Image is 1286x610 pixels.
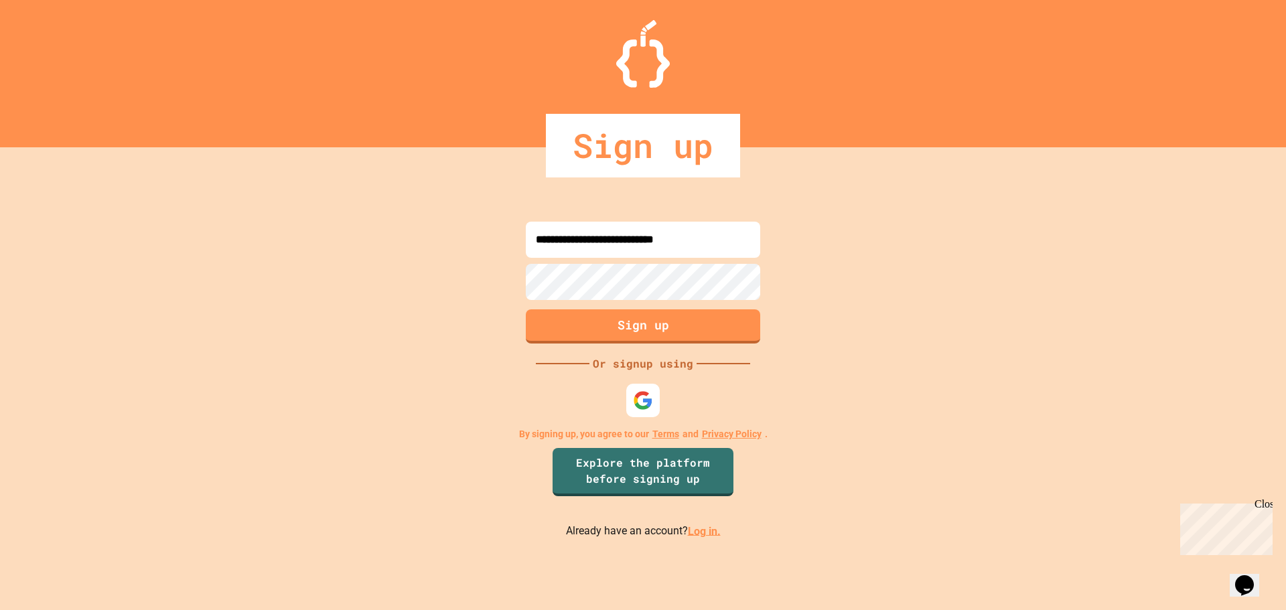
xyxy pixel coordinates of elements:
div: Or signup using [589,356,697,372]
img: google-icon.svg [633,390,653,410]
a: Explore the platform before signing up [553,448,733,496]
a: Privacy Policy [702,427,762,441]
img: Logo.svg [616,20,670,88]
a: Log in. [688,524,721,537]
button: Sign up [526,309,760,344]
div: Sign up [546,114,740,177]
div: Chat with us now!Close [5,5,92,85]
p: Already have an account? [566,523,721,540]
iframe: chat widget [1230,556,1273,597]
a: Terms [652,427,679,441]
p: By signing up, you agree to our and . [519,427,768,441]
iframe: chat widget [1175,498,1273,555]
